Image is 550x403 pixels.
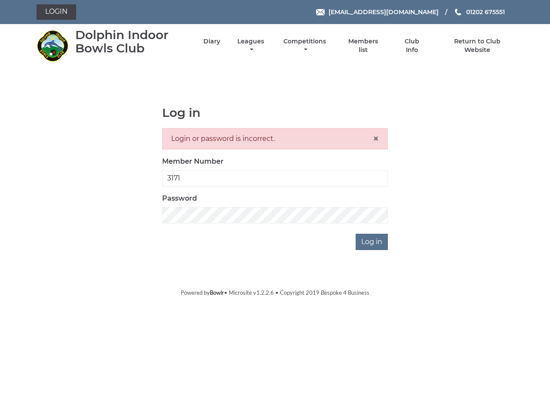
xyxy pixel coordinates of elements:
img: Dolphin Indoor Bowls Club [37,30,69,62]
img: Phone us [455,9,461,15]
a: Bowlr [210,289,224,296]
input: Log in [356,234,388,250]
h1: Log in [162,106,388,119]
span: [EMAIL_ADDRESS][DOMAIN_NAME] [329,8,439,16]
span: Powered by • Microsite v1.2.2.6 • Copyright 2019 Bespoke 4 Business [181,289,369,296]
a: Leagues [235,37,266,54]
a: Login [37,4,76,20]
div: Login or password is incorrect. [162,128,388,150]
div: Dolphin Indoor Bowls Club [75,28,188,55]
span: × [373,132,379,145]
button: Close [373,134,379,144]
a: Email [EMAIL_ADDRESS][DOMAIN_NAME] [316,7,439,17]
a: Diary [203,37,220,46]
a: Members list [343,37,383,54]
img: Email [316,9,325,15]
a: Club Info [398,37,426,54]
label: Member Number [162,156,224,167]
label: Password [162,193,197,204]
a: Phone us 01202 675551 [454,7,505,17]
span: 01202 675551 [466,8,505,16]
a: Competitions [282,37,329,54]
a: Return to Club Website [441,37,513,54]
